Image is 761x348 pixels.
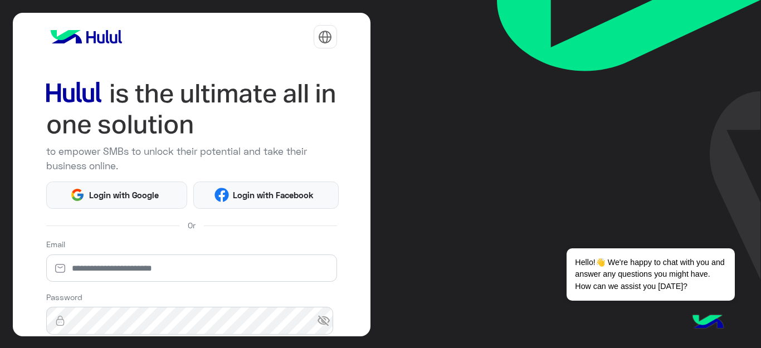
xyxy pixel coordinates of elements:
[188,219,196,231] span: Or
[229,189,318,202] span: Login with Facebook
[70,188,85,202] img: Google
[46,238,65,250] label: Email
[46,144,337,173] p: to empower SMBs to unlock their potential and take their business online.
[46,291,82,303] label: Password
[85,189,163,202] span: Login with Google
[214,188,229,202] img: Facebook
[567,248,734,301] span: Hello!👋 We're happy to chat with you and answer any questions you might have. How can we assist y...
[46,263,74,274] img: email
[193,182,339,209] button: Login with Facebook
[46,315,74,326] img: lock
[46,182,188,209] button: Login with Google
[318,30,332,44] img: tab
[317,311,337,331] span: visibility_off
[689,303,728,342] img: hulul-logo.png
[46,26,126,48] img: logo
[46,78,337,140] img: hululLoginTitle_EN.svg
